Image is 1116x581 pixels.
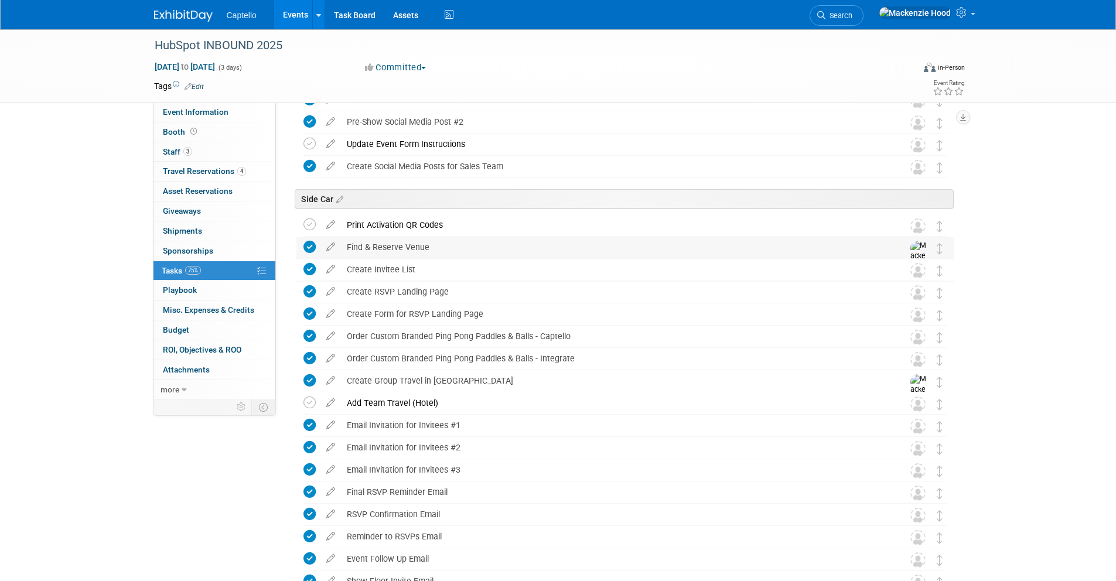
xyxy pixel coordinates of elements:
div: Email Invitation for Invitees #2 [341,438,887,457]
img: Unassigned [910,441,926,456]
i: Move task [937,443,943,454]
span: Search [825,11,852,20]
div: Reminder to RSVPs Email [341,527,887,546]
a: edit [320,286,341,297]
div: Add Team Travel (Hotel) [341,393,887,413]
div: Final RSVP Reminder Email [341,482,887,502]
i: Move task [937,243,943,254]
i: Move task [937,377,943,388]
span: Tasks [162,266,201,275]
span: Misc. Expenses & Credits [163,305,254,315]
span: Asset Reservations [163,186,233,196]
span: more [161,385,179,394]
span: Booth [163,127,199,136]
img: Unassigned [910,218,926,234]
a: edit [320,509,341,520]
img: Format-Inperson.png [924,63,936,72]
img: Unassigned [910,352,926,367]
td: Tags [154,80,204,92]
a: edit [320,375,341,386]
a: Edit [185,83,204,91]
img: Unassigned [910,552,926,568]
span: Attachments [163,365,210,374]
a: Giveaways [153,201,275,221]
div: Event Format [845,61,965,78]
a: edit [320,331,341,341]
div: Create RSVP Landing Page [341,282,887,302]
a: Sponsorships [153,241,275,261]
div: Event Follow Up Email [341,549,887,569]
span: Event Information [163,107,228,117]
img: Unassigned [910,263,926,278]
a: edit [320,442,341,453]
span: Budget [163,325,189,334]
a: more [153,380,275,399]
div: Find & Reserve Venue [341,237,887,257]
div: Create Social Media Posts for Sales Team [341,156,887,176]
a: edit [320,242,341,252]
a: edit [320,553,341,564]
a: Playbook [153,281,275,300]
img: Unassigned [910,508,926,523]
a: ROI, Objectives & ROO [153,340,275,360]
a: Tasks75% [153,261,275,281]
a: edit [320,464,341,475]
a: edit [320,420,341,430]
span: Shipments [163,226,202,235]
a: edit [320,139,341,149]
div: Create Group Travel in [GEOGRAPHIC_DATA] [341,371,887,391]
a: Asset Reservations [153,182,275,201]
div: Create Form for RSVP Landing Page [341,304,887,324]
a: Attachments [153,360,275,380]
span: Staff [163,147,192,156]
span: [DATE] [DATE] [154,61,216,72]
span: 3 [183,147,192,156]
a: Misc. Expenses & Credits [153,300,275,320]
img: Unassigned [910,397,926,412]
img: Unassigned [910,463,926,479]
div: Event Rating [933,80,964,86]
span: Travel Reservations [163,166,246,176]
img: Unassigned [910,419,926,434]
span: 4 [237,167,246,176]
i: Move task [937,162,943,173]
div: Print Activation QR Codes [341,215,887,235]
i: Move task [937,421,943,432]
i: Move task [937,265,943,276]
div: In-Person [937,63,965,72]
i: Move task [937,399,943,410]
a: edit [320,309,341,319]
img: Unassigned [910,138,926,153]
a: Travel Reservations4 [153,162,275,181]
span: Giveaways [163,206,201,216]
a: Edit sections [333,193,343,204]
i: Move task [937,532,943,544]
img: Unassigned [910,285,926,300]
i: Move task [937,310,943,321]
a: edit [320,531,341,542]
a: Budget [153,320,275,340]
span: Booth not reserved yet [188,127,199,136]
i: Move task [937,354,943,365]
div: Update Event Form Instructions [341,134,887,154]
i: Move task [937,221,943,232]
a: Event Information [153,102,275,122]
i: Move task [937,332,943,343]
div: Email Invitation for Invitees #1 [341,415,887,435]
div: Create Invitee List [341,259,887,279]
img: Unassigned [910,330,926,345]
span: to [179,62,190,71]
span: Playbook [163,285,197,295]
img: Mackenzie Hood [910,374,928,416]
a: Booth [153,122,275,142]
div: HubSpot INBOUND 2025 [151,35,896,56]
img: Mackenzie Hood [910,241,928,282]
i: Move task [937,510,943,521]
a: edit [320,220,341,230]
a: edit [320,161,341,172]
div: Pre-Show Social Media Post #2 [341,112,887,132]
div: Email Invitation for Invitees #3 [341,460,887,480]
a: Search [810,5,864,26]
span: ROI, Objectives & ROO [163,345,241,354]
img: Unassigned [910,115,926,131]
